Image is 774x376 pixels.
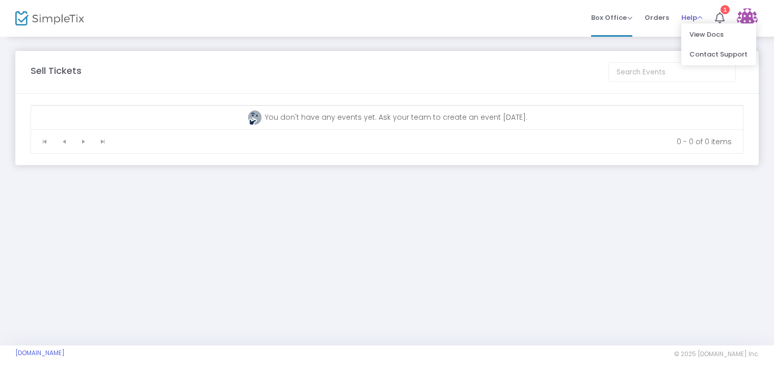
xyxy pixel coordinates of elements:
[681,44,756,64] li: Contact Support
[31,105,743,129] div: Data table
[674,350,759,358] span: © 2025 [DOMAIN_NAME] Inc.
[681,13,703,22] span: Help
[247,110,262,125] img: face-thinking.png
[591,13,632,22] span: Box Office
[120,137,732,147] kendo-pager-info: 0 - 0 of 0 items
[608,62,736,82] input: Search Events
[645,5,669,31] span: Orders
[31,64,82,77] m-panel-title: Sell Tickets
[720,5,730,14] div: 1
[15,349,65,357] a: [DOMAIN_NAME]
[681,24,756,44] li: View Docs
[247,112,527,122] span: You don't have any events yet. Ask your team to create an event [DATE].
